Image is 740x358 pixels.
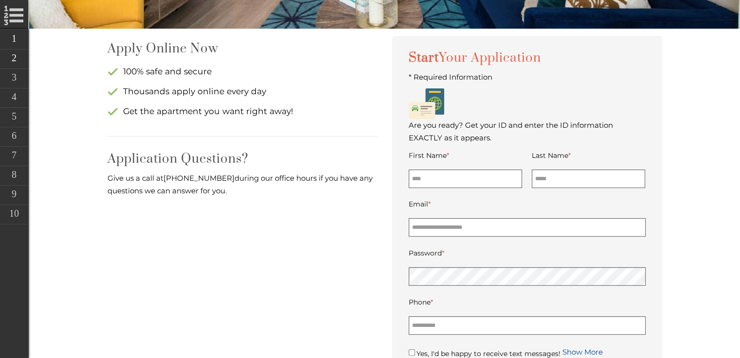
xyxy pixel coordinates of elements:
a: Show More [562,347,603,356]
h2: Apply Online Now [108,41,378,57]
label: Password [409,247,444,259]
p: * Required Information [409,71,646,84]
span: Start [409,50,541,66]
p: Give us a call at during our office hours if you have any questions we can answer for you. [108,172,378,197]
label: Last Name [532,149,571,162]
h2: Application Questions? [108,151,378,167]
label: Email [409,198,431,210]
li: 100% safe and secure [108,62,378,82]
li: Thousands apply online every day [108,82,378,102]
span: [PHONE_NUMBER] [163,173,235,183]
input: Yes, I'd be happy to receive text messages! [409,349,415,356]
li: Get the apartment you want right away! [108,102,378,121]
p: Are you ready? Get your ID and enter the ID information EXACTLY as it appears. [409,119,646,144]
img: Passport [409,88,444,119]
label: Phone [409,296,433,308]
label: First Name [409,149,449,162]
span: Your Application [439,50,541,66]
